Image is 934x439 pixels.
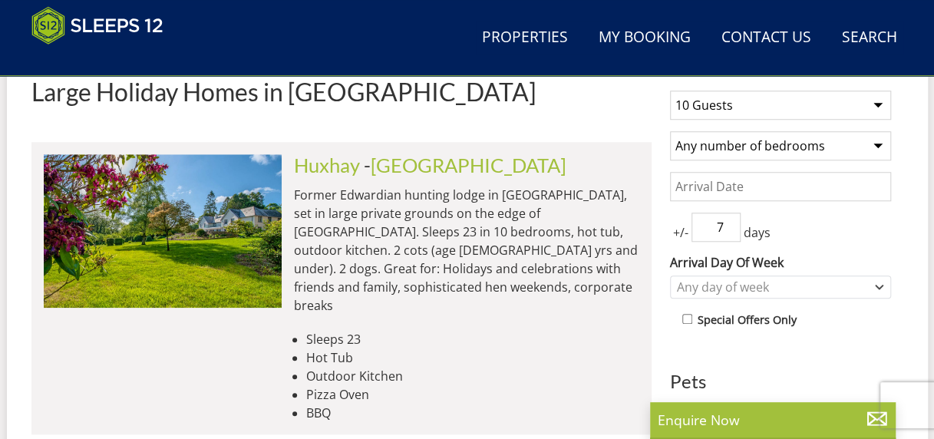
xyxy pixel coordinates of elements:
[306,330,639,348] li: Sleeps 23
[670,223,691,242] span: +/-
[44,154,282,308] img: duxhams-somerset-holiday-accomodation-sleeps-12.original.jpg
[741,223,774,242] span: days
[670,276,891,299] div: Combobox
[673,279,872,295] div: Any day of week
[670,253,891,272] label: Arrival Day Of Week
[306,385,639,404] li: Pizza Oven
[476,21,574,55] a: Properties
[294,186,639,315] p: Former Edwardian hunting lodge in [GEOGRAPHIC_DATA], set in large private grounds on the edge of ...
[364,153,566,177] span: -
[306,367,639,385] li: Outdoor Kitchen
[698,312,797,328] label: Special Offers Only
[670,371,891,391] h3: Pets
[306,348,639,367] li: Hot Tub
[31,6,163,45] img: Sleeps 12
[592,21,697,55] a: My Booking
[371,153,566,177] a: [GEOGRAPHIC_DATA]
[836,21,903,55] a: Search
[306,404,639,422] li: BBQ
[24,54,185,67] iframe: Customer reviews powered by Trustpilot
[658,410,888,430] p: Enquire Now
[294,153,360,177] a: Huxhay
[670,172,891,201] input: Arrival Date
[715,21,817,55] a: Contact Us
[31,78,652,105] h1: Large Holiday Homes in [GEOGRAPHIC_DATA]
